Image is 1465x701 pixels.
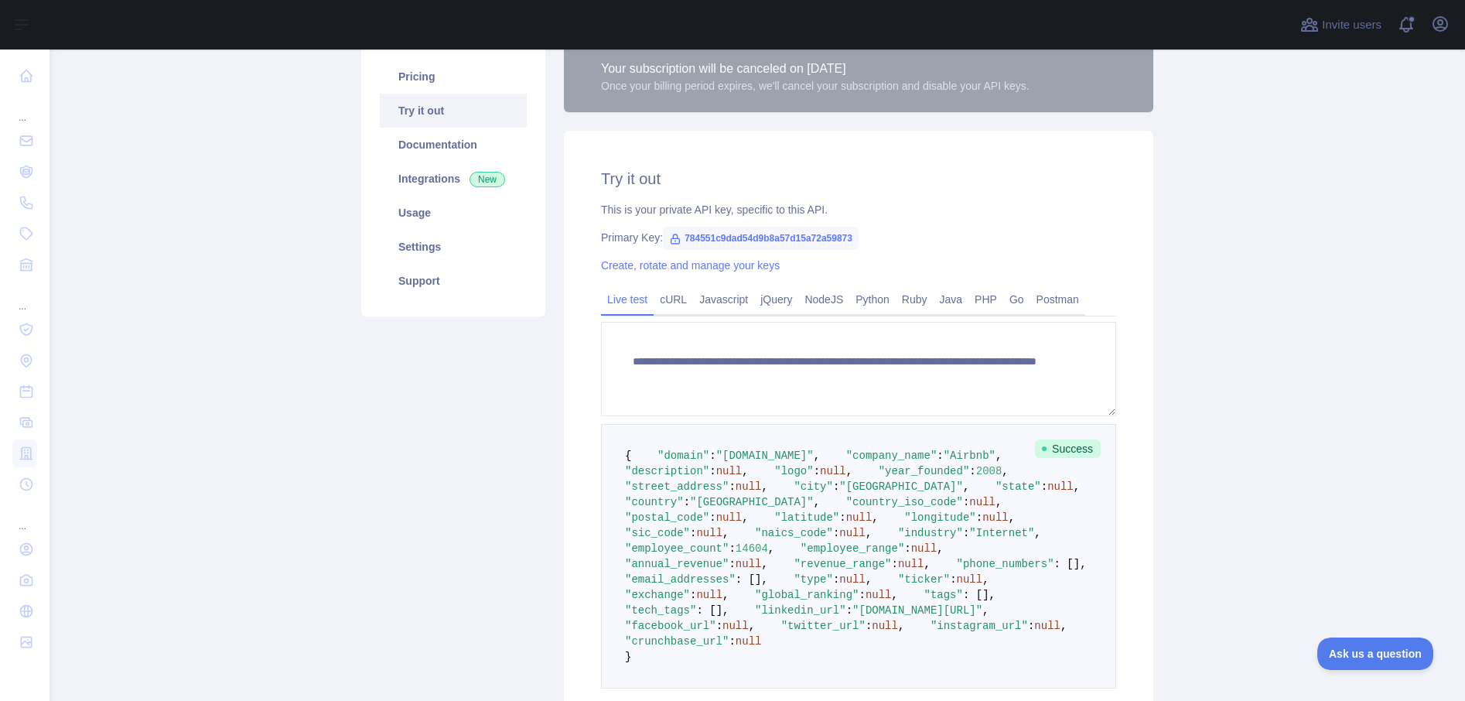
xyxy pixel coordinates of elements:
[657,450,709,462] span: "domain"
[690,496,814,508] span: "[GEOGRAPHIC_DATA]"
[736,635,762,648] span: null
[729,558,735,570] span: :
[749,620,755,632] span: ,
[729,542,735,555] span: :
[781,620,866,632] span: "twitter_url"
[696,527,722,539] span: null
[968,287,1003,312] a: PHP
[754,287,798,312] a: jQuery
[891,558,897,570] span: :
[693,287,754,312] a: Javascript
[736,542,768,555] span: 14604
[898,620,904,632] span: ,
[846,604,852,617] span: :
[969,496,995,508] span: null
[904,511,975,524] span: "longitude"
[898,527,963,539] span: "industry"
[601,202,1116,217] div: This is your private API key, specific to this API.
[798,287,849,312] a: NodeJS
[601,259,780,272] a: Create, rotate and manage your keys
[736,558,762,570] span: null
[963,496,969,508] span: :
[761,480,767,493] span: ,
[924,558,931,570] span: ,
[654,287,693,312] a: cURL
[1322,16,1381,34] span: Invite users
[833,480,839,493] span: :
[601,168,1116,190] h2: Try it out
[716,511,743,524] span: null
[859,589,865,601] span: :
[896,287,934,312] a: Ruby
[982,511,1009,524] span: null
[709,465,715,477] span: :
[736,480,762,493] span: null
[976,465,1002,477] span: 2008
[839,527,866,539] span: null
[1002,465,1008,477] span: ,
[380,60,527,94] a: Pricing
[742,465,748,477] span: ,
[380,264,527,298] a: Support
[625,604,696,617] span: "tech_tags"
[846,496,963,508] span: "country_iso_code"
[934,287,969,312] a: Java
[944,450,995,462] span: "Airbnb"
[601,60,1030,78] div: Your subscription will be canceled on [DATE]
[794,573,832,586] span: "type"
[982,573,989,586] span: ,
[690,527,696,539] span: :
[839,480,963,493] span: "[GEOGRAPHIC_DATA]"
[911,542,937,555] span: null
[709,511,715,524] span: :
[625,620,716,632] span: "facebook_url"
[380,196,527,230] a: Usage
[625,635,729,648] span: "crunchbase_url"
[866,527,872,539] span: ,
[872,511,878,524] span: ,
[722,589,729,601] span: ,
[696,589,722,601] span: null
[891,589,897,601] span: ,
[924,589,963,601] span: "tags"
[625,651,631,663] span: }
[801,542,904,555] span: "employee_range"
[879,465,970,477] span: "year_founded"
[957,558,1054,570] span: "phone_numbers"
[755,604,846,617] span: "linkedin_url"
[1034,620,1060,632] span: null
[625,558,729,570] span: "annual_revenue"
[794,480,832,493] span: "city"
[898,558,924,570] span: null
[794,558,891,570] span: "revenue_range"
[716,450,814,462] span: "[DOMAIN_NAME]"
[820,465,846,477] span: null
[931,620,1028,632] span: "instagram_url"
[969,527,1034,539] span: "Internet"
[663,227,859,250] span: 784551c9dad54d9b8a57d15a72a59873
[625,589,690,601] span: "exchange"
[601,230,1116,245] div: Primary Key:
[995,450,1002,462] span: ,
[768,542,774,555] span: ,
[716,465,743,477] span: null
[12,93,37,124] div: ...
[833,573,839,586] span: :
[846,511,873,524] span: null
[969,465,975,477] span: :
[742,511,748,524] span: ,
[846,465,852,477] span: ,
[625,480,729,493] span: "street_address"
[814,465,820,477] span: :
[963,589,995,601] span: : [],
[761,558,767,570] span: ,
[625,511,709,524] span: "postal_code"
[729,635,735,648] span: :
[690,589,696,601] span: :
[839,573,866,586] span: null
[898,573,950,586] span: "ticker"
[774,465,813,477] span: "logo"
[722,620,749,632] span: null
[957,573,983,586] span: null
[601,78,1030,94] div: Once your billing period expires, we'll cancel your subscription and disable your API keys.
